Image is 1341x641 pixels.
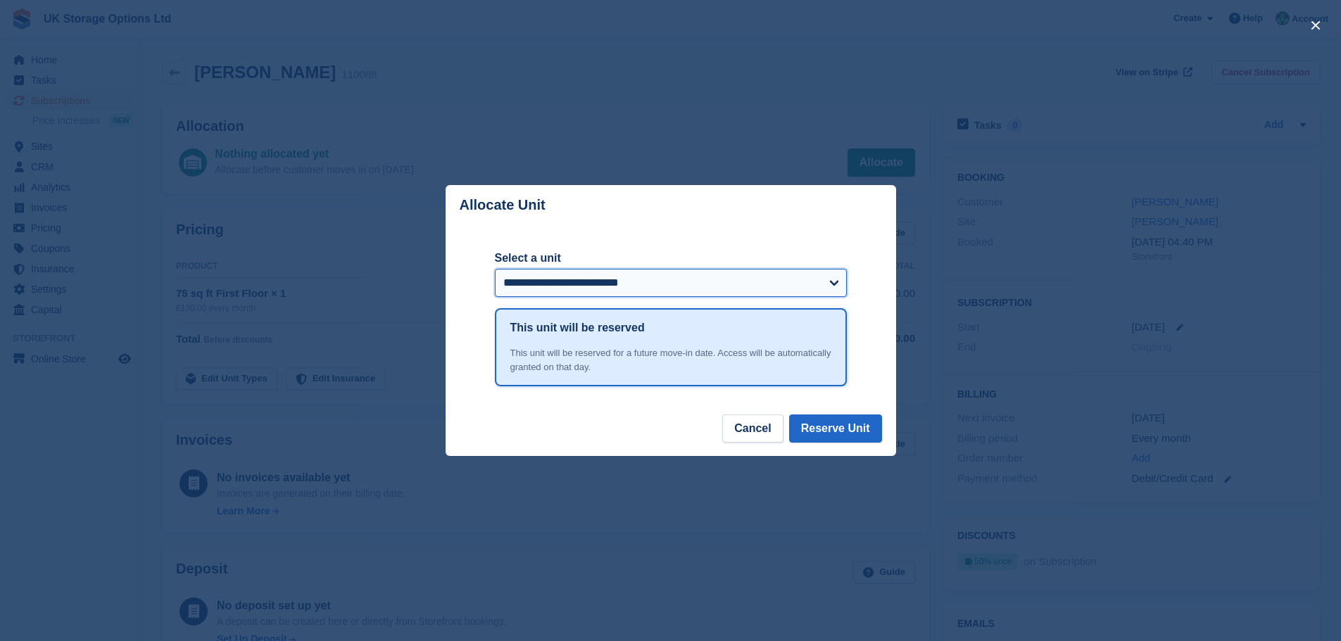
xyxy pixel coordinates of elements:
[722,414,783,443] button: Cancel
[1304,14,1327,37] button: close
[510,319,645,336] h1: This unit will be reserved
[510,346,831,374] div: This unit will be reserved for a future move-in date. Access will be automatically granted on tha...
[460,197,546,213] p: Allocate Unit
[789,414,882,443] button: Reserve Unit
[495,250,847,267] label: Select a unit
